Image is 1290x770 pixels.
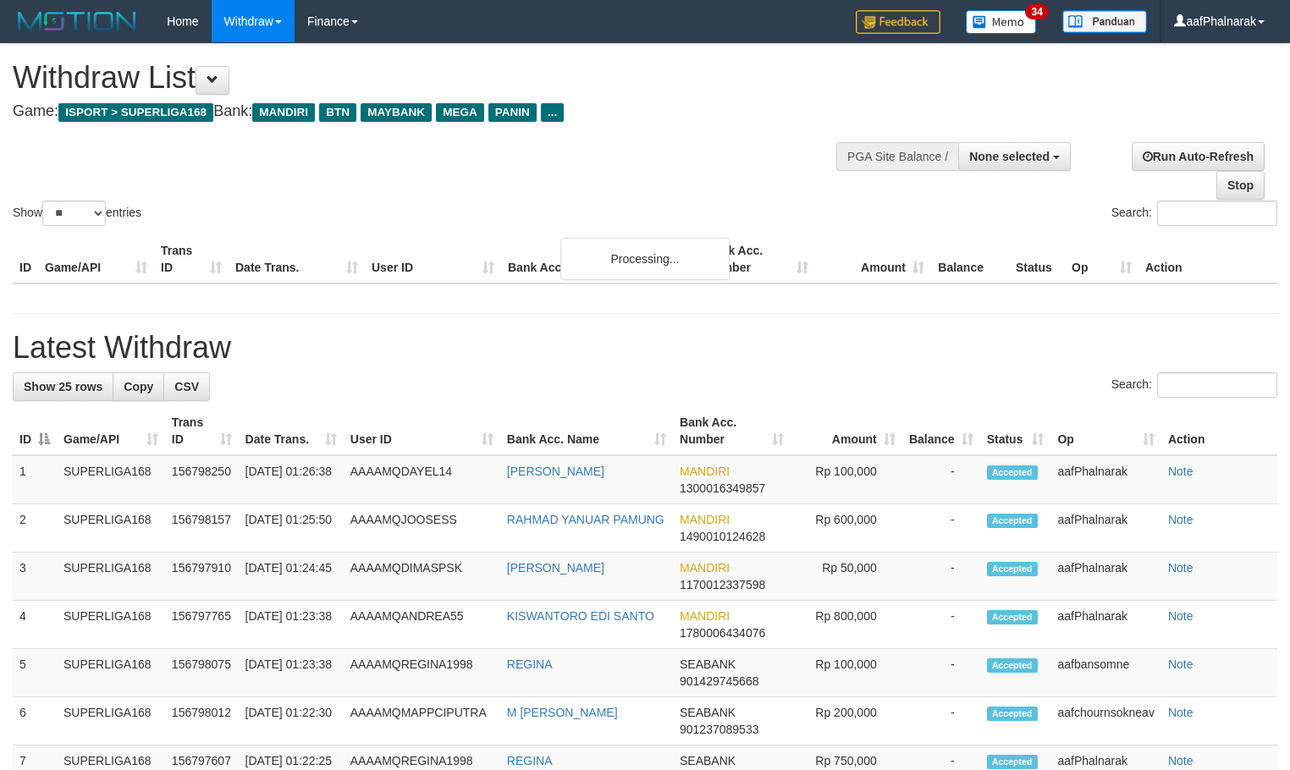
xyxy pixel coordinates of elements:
[673,407,791,455] th: Bank Acc. Number: activate to sort column ascending
[57,504,165,553] td: SUPERLIGA168
[1050,504,1160,553] td: aafPhalnarak
[13,649,57,697] td: 5
[1138,235,1277,283] th: Action
[680,513,730,526] span: MANDIRI
[42,201,106,226] select: Showentries
[239,601,344,649] td: [DATE] 01:23:38
[902,697,980,745] td: -
[13,407,57,455] th: ID: activate to sort column descending
[344,601,500,649] td: AAAAMQANDREA55
[13,8,141,34] img: MOTION_logo.png
[57,553,165,601] td: SUPERLIGA168
[791,407,902,455] th: Amount: activate to sort column ascending
[987,514,1038,528] span: Accepted
[1111,201,1277,226] label: Search:
[856,10,940,34] img: Feedback.jpg
[1050,697,1160,745] td: aafchournsokneav
[1050,601,1160,649] td: aafPhalnarak
[344,697,500,745] td: AAAAMQMAPPCIPUTRA
[165,407,239,455] th: Trans ID: activate to sort column ascending
[38,235,154,283] th: Game/API
[1216,171,1265,200] a: Stop
[507,465,604,478] a: [PERSON_NAME]
[344,504,500,553] td: AAAAMQJOOSESS
[791,601,902,649] td: Rp 800,000
[13,504,57,553] td: 2
[987,707,1038,721] span: Accepted
[165,455,239,504] td: 156798250
[239,407,344,455] th: Date Trans.: activate to sort column ascending
[680,578,765,591] span: Copy 1170012337598 to clipboard
[680,626,765,640] span: Copy 1780006434076 to clipboard
[969,150,1050,163] span: None selected
[13,61,843,95] h1: Withdraw List
[57,601,165,649] td: SUPERLIGA168
[560,238,730,280] div: Processing...
[13,201,141,226] label: Show entries
[13,372,113,401] a: Show 25 rows
[966,10,1037,34] img: Button%20Memo.svg
[680,530,765,543] span: Copy 1490010124628 to clipboard
[1168,754,1194,767] a: Note
[165,649,239,697] td: 156798075
[1132,142,1265,171] a: Run Auto-Refresh
[507,657,553,671] a: REGINA
[980,407,1051,455] th: Status: activate to sort column ascending
[1157,372,1277,398] input: Search:
[154,235,229,283] th: Trans ID
[344,553,500,601] td: AAAAMQDIMASPSK
[931,235,1009,283] th: Balance
[1168,609,1194,623] a: Note
[1168,706,1194,719] a: Note
[680,609,730,623] span: MANDIRI
[680,657,736,671] span: SEABANK
[1168,465,1194,478] a: Note
[987,465,1038,480] span: Accepted
[239,455,344,504] td: [DATE] 01:26:38
[680,754,736,767] span: SEABANK
[24,380,102,393] span: Show 25 rows
[361,103,432,122] span: MAYBANK
[488,103,537,122] span: PANIN
[252,103,315,122] span: MANDIRI
[680,706,736,719] span: SEABANK
[165,553,239,601] td: 156797910
[239,504,344,553] td: [DATE] 01:25:50
[13,553,57,601] td: 3
[13,331,1277,365] h1: Latest Withdraw
[902,649,980,697] td: -
[791,553,902,601] td: Rp 50,000
[1062,10,1147,33] img: panduan.png
[13,697,57,745] td: 6
[1050,553,1160,601] td: aafPhalnarak
[680,723,758,736] span: Copy 901237089533 to clipboard
[987,562,1038,576] span: Accepted
[507,706,618,719] a: M [PERSON_NAME]
[1161,407,1277,455] th: Action
[165,504,239,553] td: 156798157
[13,235,38,283] th: ID
[680,465,730,478] span: MANDIRI
[1168,513,1194,526] a: Note
[1050,455,1160,504] td: aafPhalnarak
[344,455,500,504] td: AAAAMQDAYEL14
[1168,657,1194,671] a: Note
[507,754,553,767] a: REGINA
[165,697,239,745] td: 156798012
[507,561,604,575] a: [PERSON_NAME]
[987,610,1038,624] span: Accepted
[500,407,673,455] th: Bank Acc. Name: activate to sort column ascending
[174,380,199,393] span: CSV
[163,372,210,401] a: CSV
[13,455,57,504] td: 1
[987,658,1038,673] span: Accepted
[902,601,980,649] td: -
[1168,561,1194,575] a: Note
[165,601,239,649] td: 156797765
[113,372,164,401] a: Copy
[124,380,153,393] span: Copy
[13,103,843,120] h4: Game: Bank:
[680,561,730,575] span: MANDIRI
[1050,649,1160,697] td: aafbansomne
[507,609,654,623] a: KISWANTORO EDI SANTO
